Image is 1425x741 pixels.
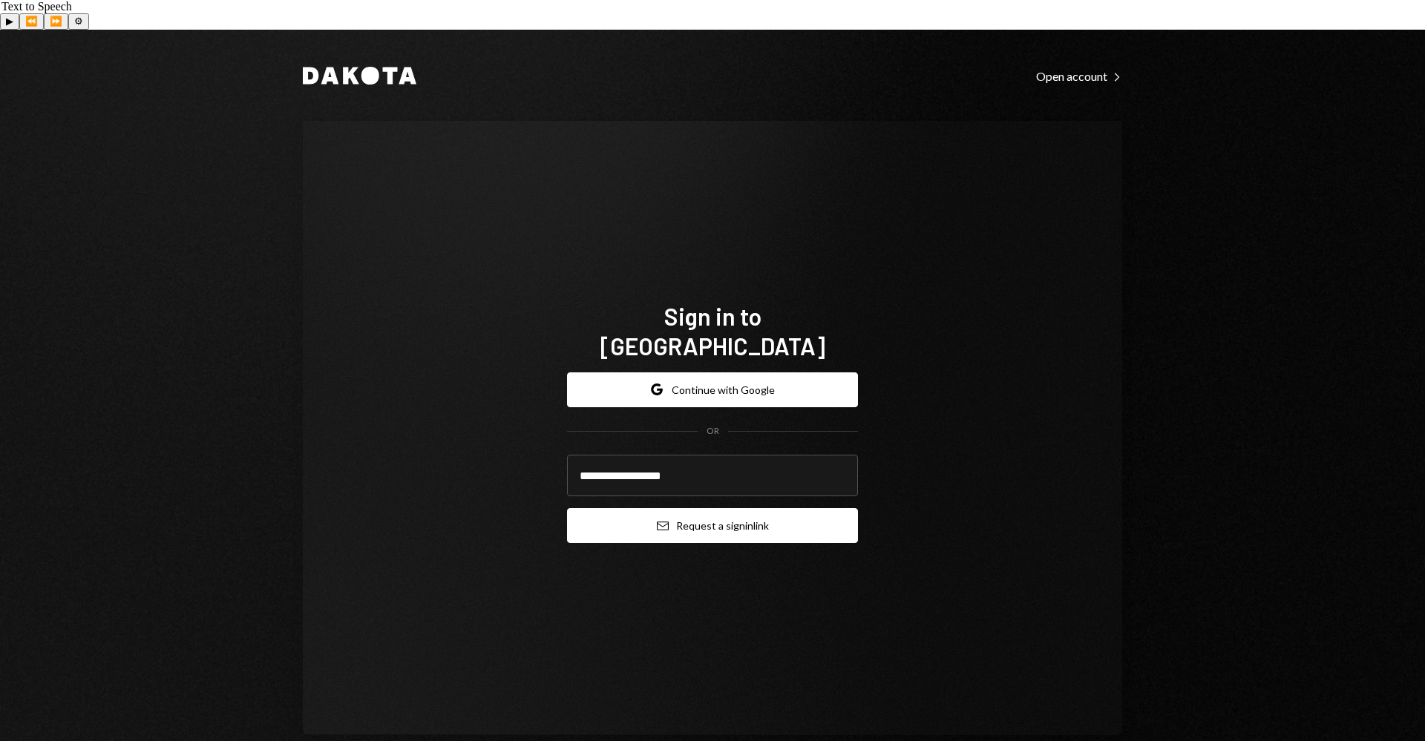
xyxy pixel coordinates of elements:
[68,13,89,30] button: Settings
[1036,67,1122,84] a: Open account
[1036,69,1122,84] div: Open account
[19,13,44,30] button: Previous
[707,425,719,438] div: OR
[567,508,858,543] button: Request a signinlink
[567,372,858,407] button: Continue with Google
[44,13,68,30] button: Forward
[567,301,858,360] h1: Sign in to [GEOGRAPHIC_DATA]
